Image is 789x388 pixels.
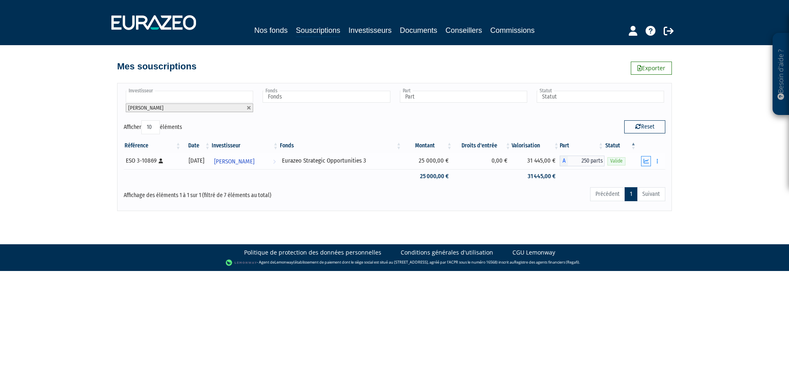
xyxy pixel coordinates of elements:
[8,259,781,267] div: - Agent de (établissement de paiement dont le siège social est situé au [STREET_ADDRESS], agréé p...
[279,139,402,153] th: Fonds: activer pour trier la colonne par ordre croissant
[560,156,604,166] div: A - Eurazeo Strategic Opportunities 3
[514,259,579,265] a: Registre des agents financiers (Regafi)
[607,157,625,165] span: Valide
[128,105,164,111] span: [PERSON_NAME]
[776,37,786,111] p: Besoin d'aide ?
[445,25,482,36] a: Conseillers
[244,248,381,257] a: Politique de protection des données personnelles
[126,156,179,165] div: ESO 3-10869
[512,153,560,169] td: 31 445,00 €
[282,156,399,165] div: Eurazeo Strategic Opportunities 3
[159,158,163,163] i: [Français] Personne physique
[512,248,555,257] a: CGU Lemonway
[631,62,672,75] a: Exporter
[625,187,637,201] a: 1
[453,153,511,169] td: 0,00 €
[560,156,568,166] span: A
[401,248,493,257] a: Conditions générales d'utilisation
[453,139,511,153] th: Droits d'entrée: activer pour trier la colonne par ordre croissant
[254,25,288,36] a: Nos fonds
[124,186,342,200] div: Affichage des éléments 1 à 1 sur 1 (filtré de 7 éléments au total)
[568,156,604,166] span: 250 parts
[124,120,182,134] label: Afficher éléments
[182,139,211,153] th: Date: activer pour trier la colonne par ordre croissant
[296,25,340,37] a: Souscriptions
[117,62,196,71] h4: Mes souscriptions
[211,153,279,169] a: [PERSON_NAME]
[348,25,392,36] a: Investisseurs
[560,139,604,153] th: Part: activer pour trier la colonne par ordre croissant
[211,139,279,153] th: Investisseur: activer pour trier la colonne par ordre croissant
[124,139,182,153] th: Référence : activer pour trier la colonne par ordre croissant
[273,154,276,169] i: Voir l'investisseur
[402,153,453,169] td: 25 000,00 €
[226,259,257,267] img: logo-lemonway.png
[400,25,437,36] a: Documents
[141,120,160,134] select: Afficheréléments
[624,120,665,133] button: Reset
[111,15,196,30] img: 1732889491-logotype_eurazeo_blanc_rvb.png
[214,154,254,169] span: [PERSON_NAME]
[512,139,560,153] th: Valorisation: activer pour trier la colonne par ordre croissant
[490,25,535,36] a: Commissions
[402,139,453,153] th: Montant: activer pour trier la colonne par ordre croissant
[275,259,293,265] a: Lemonway
[185,156,208,165] div: [DATE]
[604,139,637,153] th: Statut : activer pour trier la colonne par ordre d&eacute;croissant
[402,169,453,184] td: 25 000,00 €
[512,169,560,184] td: 31 445,00 €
